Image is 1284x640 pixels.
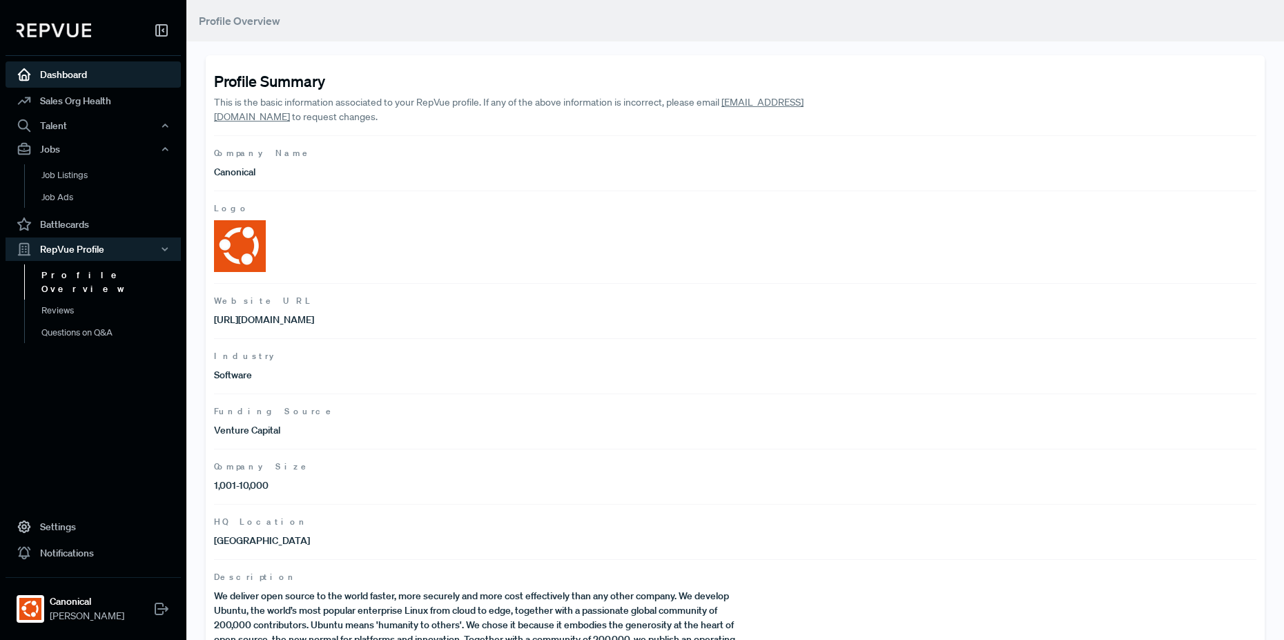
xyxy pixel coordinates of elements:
[24,264,200,300] a: Profile Overview
[214,405,1256,418] span: Funding Source
[6,88,181,114] a: Sales Org Health
[19,598,41,620] img: Canonical
[24,300,200,322] a: Reviews
[214,350,1256,362] span: Industry
[214,147,1256,159] span: Company Name
[214,516,1256,528] span: HQ Location
[6,137,181,161] button: Jobs
[214,313,735,327] p: [URL][DOMAIN_NAME]
[50,594,124,609] strong: Canonical
[214,95,839,124] p: This is the basic information associated to your RepVue profile. If any of the above information ...
[24,322,200,344] a: Questions on Q&A
[199,14,280,28] span: Profile Overview
[214,202,1256,215] span: Logo
[214,368,735,382] p: Software
[214,165,735,180] p: Canonical
[214,534,735,548] p: [GEOGRAPHIC_DATA]
[214,72,1256,90] h4: Profile Summary
[6,237,181,261] button: RepVue Profile
[6,114,181,137] button: Talent
[6,211,181,237] a: Battlecards
[6,540,181,566] a: Notifications
[50,609,124,623] span: [PERSON_NAME]
[6,61,181,88] a: Dashboard
[214,571,1256,583] span: Description
[214,423,735,438] p: Venture Capital
[6,514,181,540] a: Settings
[214,295,1256,307] span: Website URL
[214,478,735,493] p: 1,001-10,000
[17,23,91,37] img: RepVue
[214,220,266,272] img: Logo
[6,577,181,629] a: CanonicalCanonical[PERSON_NAME]
[214,460,1256,473] span: Company Size
[24,186,200,209] a: Job Ads
[24,164,200,186] a: Job Listings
